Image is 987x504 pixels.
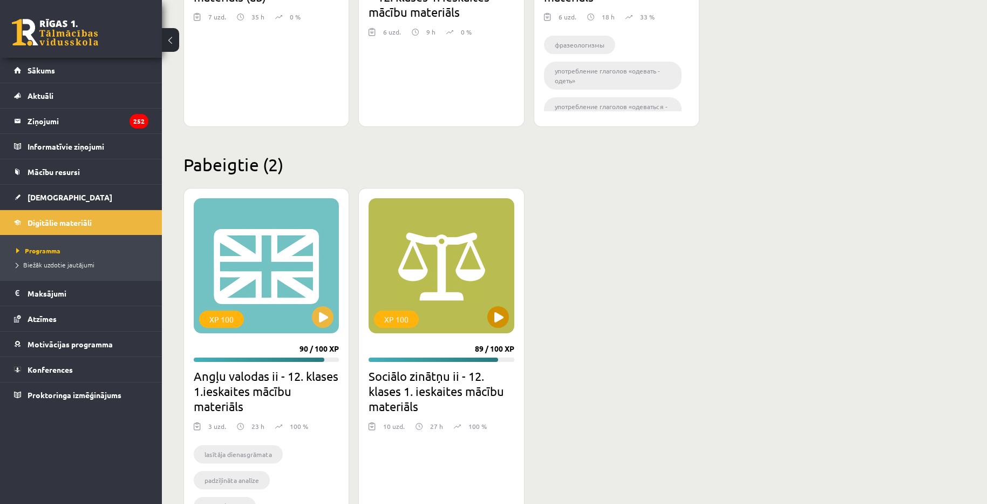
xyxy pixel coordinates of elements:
a: Motivācijas programma [14,332,148,357]
li: фразеологизмы [544,36,615,54]
li: padziļināta analīze [194,471,270,489]
legend: Informatīvie ziņojumi [28,134,148,159]
span: Konferences [28,365,73,374]
span: Proktoringa izmēģinājums [28,390,121,400]
a: Biežāk uzdotie jautājumi [16,260,151,270]
span: Digitālie materiāli [28,218,92,227]
div: XP 100 [199,311,244,328]
span: Motivācijas programma [28,339,113,349]
span: Aktuāli [28,91,53,100]
div: 10 uzd. [383,421,405,438]
i: 252 [130,114,148,129]
div: 3 uzd. [208,421,226,438]
a: Mācību resursi [14,159,148,184]
div: XP 100 [374,311,419,328]
a: Maksājumi [14,281,148,306]
p: 9 h [426,27,435,37]
p: 18 h [602,12,615,22]
p: 100 % [468,421,487,431]
div: 7 uzd. [208,12,226,28]
li: употребление глаголов «одеваться - одеться» [544,97,682,125]
span: [DEMOGRAPHIC_DATA] [28,192,112,202]
a: Informatīvie ziņojumi [14,134,148,159]
legend: Maksājumi [28,281,148,306]
span: Sākums [28,65,55,75]
a: Digitālie materiāli [14,210,148,235]
p: 35 h [251,12,264,22]
a: Aktuāli [14,83,148,108]
p: 23 h [251,421,264,431]
h2: Sociālo zinātņu ii - 12. klases 1. ieskaites mācību materiāls [369,368,514,414]
div: 6 uzd. [559,12,576,28]
p: 0 % [290,12,301,22]
a: Atzīmes [14,306,148,331]
p: 33 % [640,12,655,22]
p: 27 h [430,421,443,431]
li: употребление глаголов «одевать - одеть» [544,62,682,90]
legend: Ziņojumi [28,109,148,133]
a: Rīgas 1. Tālmācības vidusskola [12,19,98,46]
h2: Angļu valodas ii - 12. klases 1.ieskaites mācību materiāls [194,368,339,414]
span: Mācību resursi [28,167,80,177]
span: Biežāk uzdotie jautājumi [16,260,94,269]
span: Atzīmes [28,314,57,324]
li: lasītāja dienasgrāmata [194,445,283,463]
p: 0 % [461,27,472,37]
h2: Pabeigtie (2) [183,154,874,175]
span: Programma [16,246,60,255]
a: Konferences [14,357,148,382]
a: Proktoringa izmēģinājums [14,382,148,407]
div: 6 uzd. [383,27,401,43]
p: 100 % [290,421,308,431]
a: Ziņojumi252 [14,109,148,133]
a: [DEMOGRAPHIC_DATA] [14,185,148,210]
a: Programma [16,246,151,256]
a: Sākums [14,58,148,83]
